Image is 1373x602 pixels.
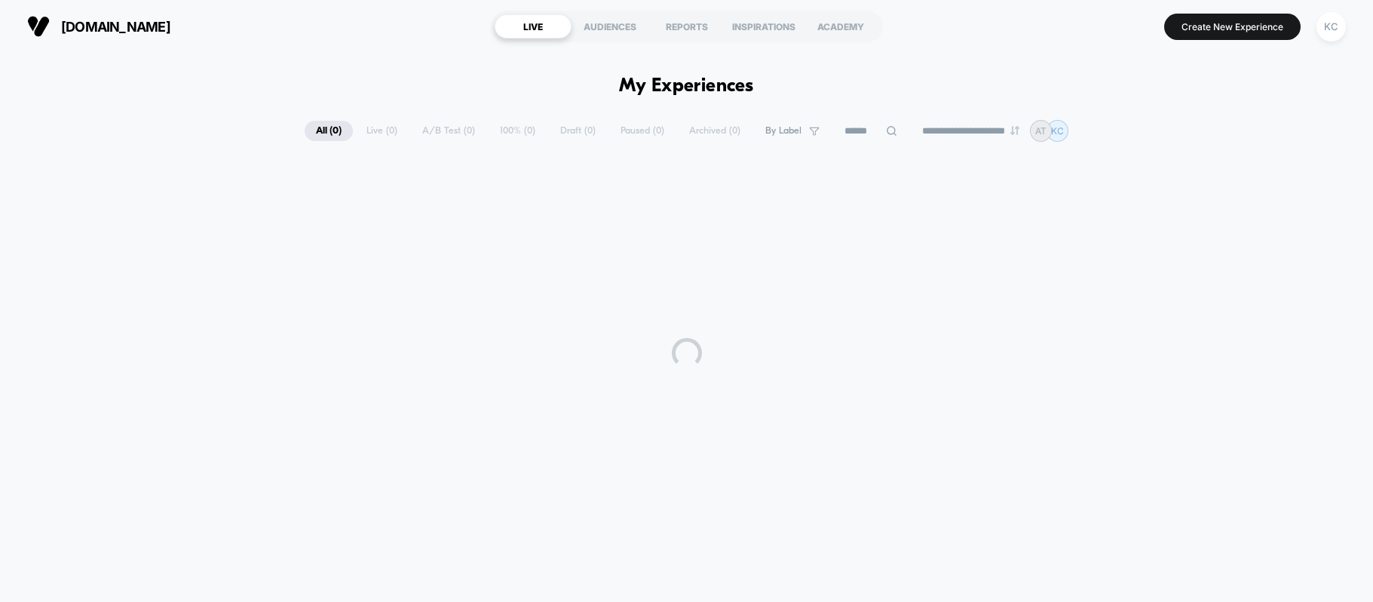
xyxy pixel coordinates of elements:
img: end [1010,126,1019,135]
div: AUDIENCES [572,14,648,38]
div: REPORTS [648,14,725,38]
span: By Label [765,125,801,137]
span: All ( 0 ) [305,121,353,141]
div: INSPIRATIONS [725,14,802,38]
p: KC [1051,125,1064,137]
div: LIVE [495,14,572,38]
button: [DOMAIN_NAME] [23,14,175,38]
div: KC [1316,12,1346,41]
div: ACADEMY [802,14,879,38]
button: Create New Experience [1164,14,1301,40]
p: AT [1035,125,1047,137]
img: Visually logo [27,15,50,38]
span: [DOMAIN_NAME] [61,19,170,35]
button: KC [1312,11,1350,42]
h1: My Experiences [619,75,754,97]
